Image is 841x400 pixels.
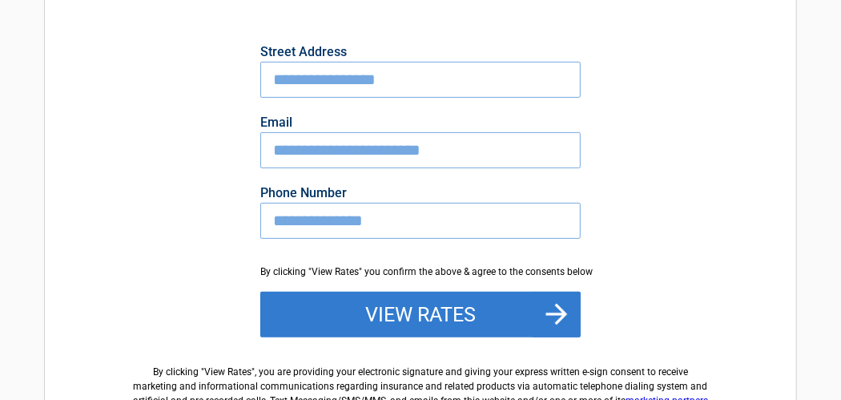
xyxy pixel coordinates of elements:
[260,46,581,59] label: Street Address
[260,265,581,279] div: By clicking "View Rates" you confirm the above & agree to the consents below
[260,187,581,200] label: Phone Number
[204,366,251,378] span: View Rates
[260,292,581,338] button: View Rates
[260,116,581,129] label: Email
